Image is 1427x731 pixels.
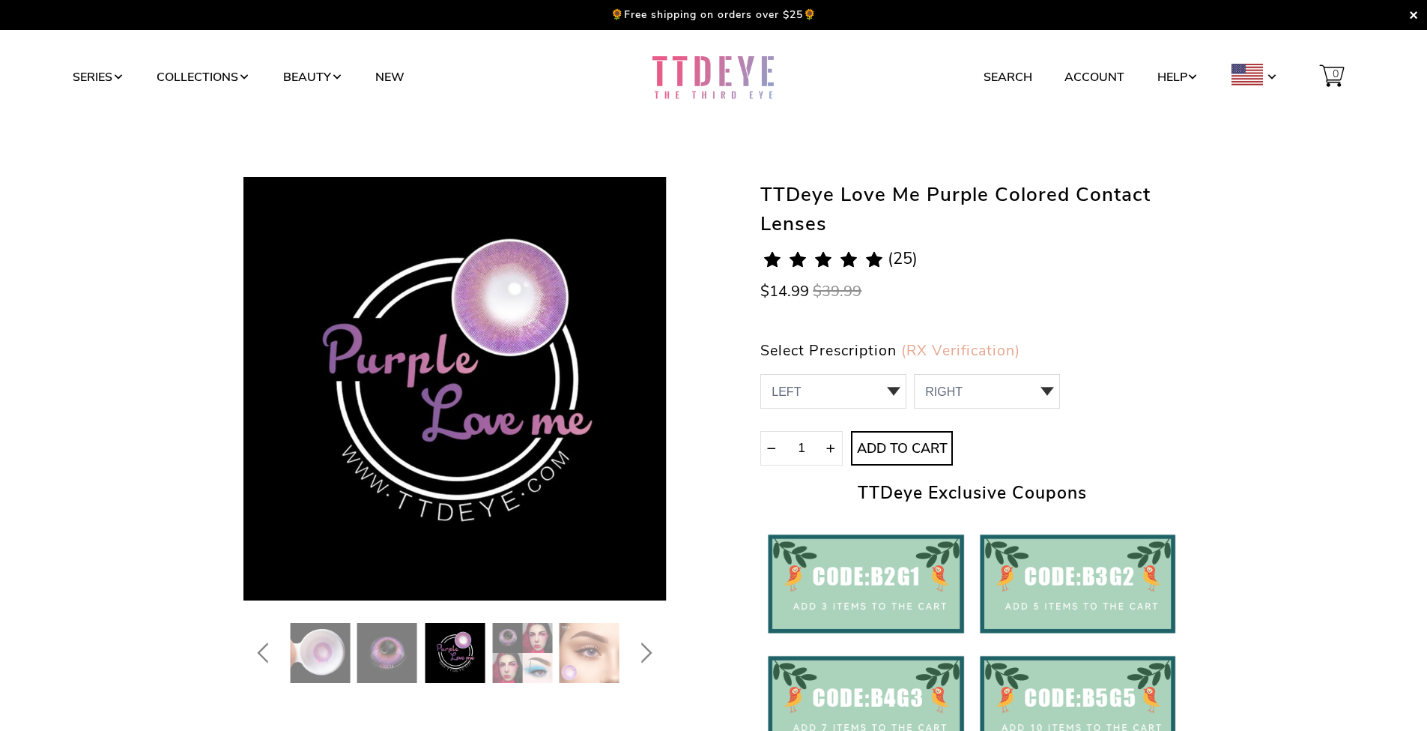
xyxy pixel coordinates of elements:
[357,623,417,683] img: TTDeye Love Me Purple Colored Contact Lenses
[760,340,897,361] span: Select Prescription
[560,623,619,683] img: TTDeye Love Me Purple Colored Contact Lenses
[760,374,906,409] select: -3.75 0
[283,63,343,91] a: Beauty
[984,63,1032,91] a: Search
[492,623,552,683] img: TTDeye Love Me Purple Colored Contact Lenses
[375,63,405,91] a: New
[760,250,1184,280] a: 5.0 rating (25 votes)
[611,7,816,22] p: 🌻Free shipping on orders over $25🌻
[1311,63,1355,91] a: 0
[73,63,124,91] a: Series
[243,177,667,601] img: TTDeye Love Me Purple Colored Contact Lenses
[621,623,667,683] button: Next
[813,281,861,301] span: $39.99
[888,250,918,267] span: (25)
[852,441,951,457] span: Add to Cart
[1329,60,1342,88] span: 0
[425,623,485,683] img: TTDeye Love Me Purple Colored Contact Lenses
[760,481,1184,507] h2: TTDeye Exclusive Coupons
[760,281,809,301] span: $14.99
[157,63,250,91] a: Collections
[760,177,1184,238] h1: TTDeye Love Me Purple Colored Contact Lenses
[851,431,953,466] button: Add to Cart
[1064,63,1124,91] a: Account
[243,623,289,683] button: Previous
[290,623,350,683] img: TTDeye Love Me Purple Colored Contact Lenses
[901,340,1020,361] a: (RX Verification)
[1231,64,1263,85] img: USD.png
[1157,63,1199,91] a: Help
[914,374,1060,409] select: 0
